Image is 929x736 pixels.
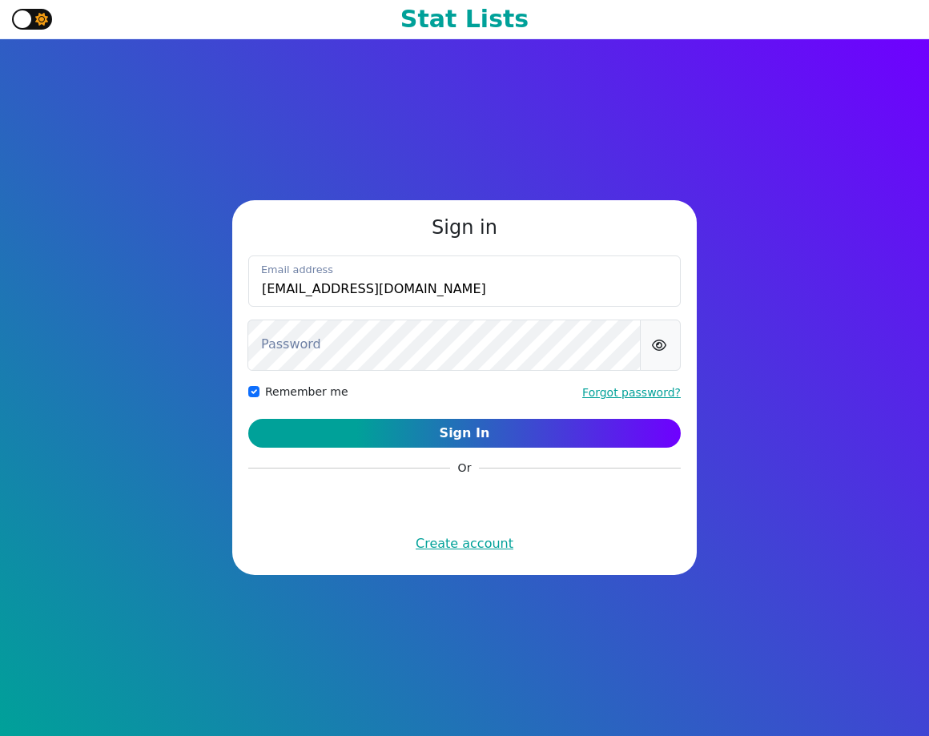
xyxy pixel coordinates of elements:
h3: Sign in [248,216,681,239]
span: Or [450,460,480,477]
button: Sign In [248,419,681,448]
label: Remember me [265,384,348,400]
a: Create account [416,536,513,551]
h1: Stat Lists [400,5,529,34]
a: Forgot password? [582,386,681,399]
